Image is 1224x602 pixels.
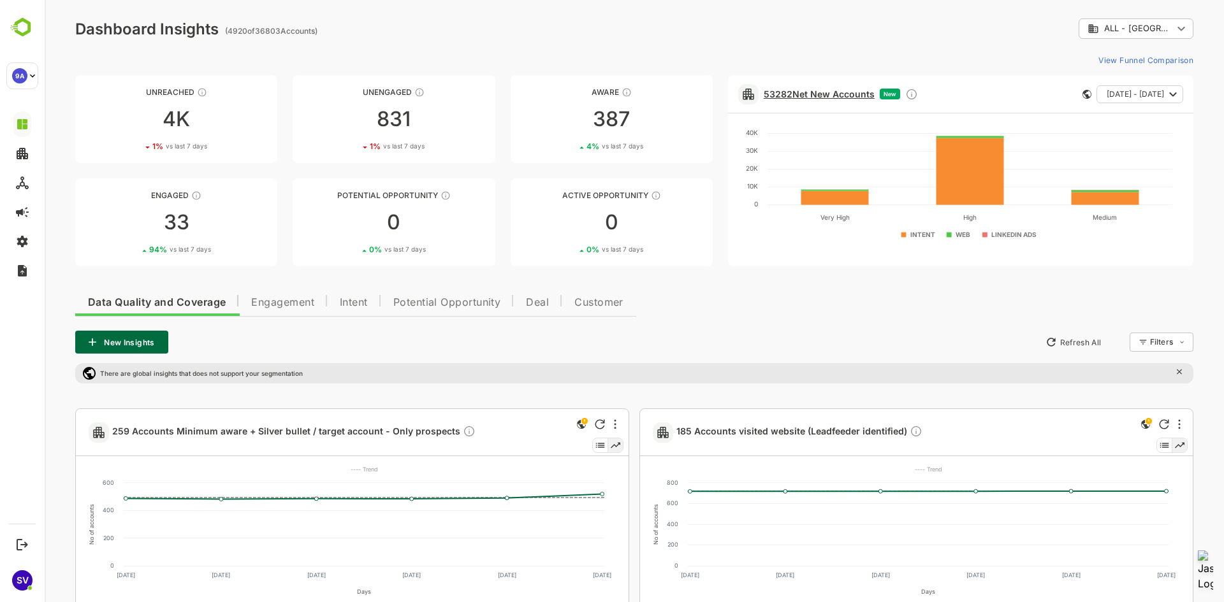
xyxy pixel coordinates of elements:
span: vs last 7 days [121,141,163,151]
div: Active Opportunity [466,190,668,200]
span: Customer [530,297,579,308]
div: Description not present [865,425,878,440]
div: 1 % [325,141,380,151]
text: ---- Trend [870,466,898,473]
a: Potential OpportunityThese accounts are MQAs and can be passed on to Inside Sales00%vs last 7 days [248,178,450,266]
span: vs last 7 days [339,141,380,151]
text: Medium [1048,213,1072,221]
div: 387 [466,109,668,129]
text: 40K [701,129,713,136]
img: BambooboxLogoMark.f1c84d78b4c51b1a7b5f700c9845e183.svg [6,15,39,39]
a: 259 Accounts Minimum aware + Silver bullet / target account - Only prospectsDescription not present [68,425,436,440]
text: [DATE] [263,571,281,578]
text: 800 [622,479,634,486]
div: This is a global insight. Segment selection is not applicable for this view [529,417,544,434]
text: [DATE] [636,571,655,578]
div: 1 % [108,141,163,151]
text: [DATE] [358,571,376,578]
div: These accounts have not shown enough engagement and need nurturing [370,87,380,97]
div: This is a global insight. Segment selection is not applicable for this view [1093,417,1109,434]
text: 600 [58,479,69,486]
div: Unengaged [248,87,450,97]
a: 53282Net New Accounts [719,89,830,99]
text: 20K [701,164,713,172]
text: No of accounts [43,504,50,545]
div: More [569,419,572,429]
div: 0 % [542,245,599,254]
div: Aware [466,87,668,97]
div: 33 [31,212,233,233]
text: [DATE] [453,571,472,578]
div: Refresh [1114,419,1125,429]
div: 9A [12,68,27,83]
div: Engaged [31,190,233,200]
text: Very High [776,213,805,222]
div: 0 [248,212,450,233]
div: Filters [1104,331,1149,354]
text: 200 [59,534,69,541]
text: High [919,213,932,222]
div: Description not present [418,425,431,440]
text: [DATE] [167,571,186,578]
div: These accounts have not been engaged with for a defined time period [152,87,163,97]
text: Days [312,588,326,595]
text: 400 [622,520,634,527]
span: Data Quality and Coverage [43,297,181,308]
div: Potential Opportunity [248,190,450,200]
span: vs last 7 days [557,245,599,254]
button: View Funnel Comparison [1049,50,1149,70]
text: No of accounts [608,504,615,545]
text: [DATE] [922,571,940,578]
button: Refresh All [995,332,1062,352]
text: [DATE] [1017,571,1036,578]
text: [DATE] [731,571,750,578]
span: New [839,90,852,97]
div: Dashboard Insights [31,20,174,38]
button: [DATE] - [DATE] [1052,85,1139,103]
div: Discover new ICP-fit accounts showing engagement — via intent surges, anonymous website visits, L... [861,88,873,101]
a: 185 Accounts visited website (Leadfeeder identified)Description not present [632,425,883,440]
span: 185 Accounts visited website (Leadfeeder identified) [632,425,878,440]
a: Active OpportunityThese accounts have open opportunities which might be at any of the Sales Stage... [466,178,668,266]
div: These accounts are warm, further nurturing would qualify them to MQAs [147,190,157,201]
div: 4K [31,109,233,129]
text: 30K [701,147,713,154]
span: vs last 7 days [557,141,599,151]
span: Deal [481,297,504,308]
a: UnreachedThese accounts have not been engaged with for a defined time period4K1%vs last 7 days [31,75,233,163]
text: Days [877,588,891,595]
span: Intent [295,297,323,308]
span: vs last 7 days [125,245,166,254]
a: AwareThese accounts have just entered the buying cycle and need further nurturing3874%vs last 7 days [466,75,668,163]
text: 10K [703,182,713,190]
text: 600 [622,499,634,506]
div: 0 [466,212,668,233]
text: 200 [623,541,634,548]
span: [DATE] - [DATE] [1062,86,1119,103]
a: EngagedThese accounts are warm, further nurturing would qualify them to MQAs3394%vs last 7 days [31,178,233,266]
text: 0 [630,562,634,569]
text: [DATE] [1112,571,1131,578]
span: 259 Accounts Minimum aware + Silver bullet / target account - Only prospects [68,425,431,440]
div: These accounts are MQAs and can be passed on to Inside Sales [396,190,406,201]
text: ---- Trend [306,466,333,473]
div: Refresh [550,419,560,429]
text: [DATE] [72,571,91,578]
text: [DATE] [827,571,845,578]
button: New Insights [31,331,124,354]
button: Logout [13,536,31,553]
div: These accounts have just entered the buying cycle and need further nurturing [577,87,587,97]
div: More [1133,419,1136,429]
div: 4 % [542,141,599,151]
div: This card does not support filter and segments [1038,90,1047,99]
div: These accounts have open opportunities which might be at any of the Sales Stages [606,190,616,201]
div: 831 [248,109,450,129]
div: Filters [1105,337,1128,347]
text: [DATE] [548,571,567,578]
a: UnengagedThese accounts have not shown enough engagement and need nurturing8311%vs last 7 days [248,75,450,163]
div: ALL - [GEOGRAPHIC_DATA] [1034,17,1149,41]
text: 0 [710,200,713,208]
div: 0 % [324,245,381,254]
p: There are global insights that does not support your segmentation [55,369,258,377]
